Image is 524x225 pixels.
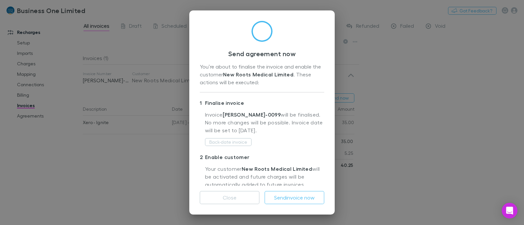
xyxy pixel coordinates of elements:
strong: [PERSON_NAME]-0099 [223,111,281,118]
button: Back-date invoice [205,138,252,146]
button: Close [200,191,259,204]
p: Enable customer [200,152,324,162]
p: Finalise invoice [200,98,324,108]
button: Sendinvoice now [265,191,324,204]
div: You’re about to finalise the invoice and enable the customer . These actions will be executed: [200,63,324,87]
strong: New Roots Medical Limited [242,166,312,172]
p: Your customer will be activated and future charges will be automatically added to future invoices. [205,165,324,189]
div: Open Intercom Messenger [502,203,517,218]
strong: New Roots Medical Limited [223,71,293,78]
h3: Send agreement now [200,50,324,57]
div: 2 [200,153,205,161]
div: 1 [200,99,205,107]
p: Invoice will be finalised. No more changes will be possible. Invoice date will be set to [DATE] . [205,111,324,137]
